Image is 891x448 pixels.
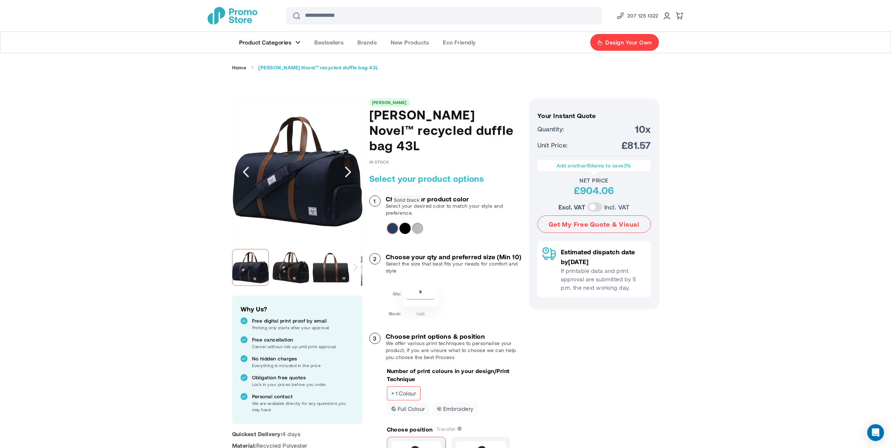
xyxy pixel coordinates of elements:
button: Get My Free Quote & Visual [537,215,651,233]
h2: Select your product options [369,173,522,184]
div: Navy [387,223,398,234]
div: Solid black [394,197,419,203]
p: If printable data and print approval are submitted by 5 p.m. the next working day. [561,267,646,292]
span: £81.57 [621,139,651,151]
strong: [PERSON_NAME] Novel™ recycled duffle bag 43L [258,64,378,71]
div: Herschel Novel™ recycled duffle bag 43L [313,246,353,289]
span: 10x [635,123,650,135]
div: Net Price [537,177,651,184]
span: Brands [357,39,377,46]
p: We offer various print techniques to personalise your product, if you are unsure what to choose w... [386,340,522,361]
h1: [PERSON_NAME] Novel™ recycled duffle bag 43L [369,107,522,153]
span: Product Categories [239,39,292,46]
p: No hidden charges [252,355,354,362]
span: New Products [391,39,429,46]
span: 207 125 1322 [627,12,659,20]
p: Select your desired color to match your style and preference. [386,202,522,216]
img: Herschel Novel™ recycled duffle bag 43L [232,249,269,286]
p: Number of print colours in your design/Print Technique [387,367,522,383]
td: 1145 [403,308,438,317]
span: In stock [369,159,389,164]
div: Open Intercom Messenger [867,424,884,441]
div: £904.06 [537,184,651,197]
img: Herschel Novel™ recycled duffle bag 43L [272,249,309,286]
div: Herschel Novel™ recycled duffle bag 43L [232,246,272,289]
h3: Your Instant Quote [537,112,651,119]
p: Select the size that best fits your needs for comfort and style [386,260,522,274]
img: Herschel Novel™ recycled duffle bag 43L [313,249,349,286]
span: Unit Price: [537,140,568,150]
a: [PERSON_NAME] [372,100,407,105]
span: Quantity: [537,124,564,134]
p: Printing only starts after your approval [252,324,354,331]
span: Eco Friendly [443,39,476,46]
a: Phone [616,12,659,20]
label: Excl. VAT [558,202,585,212]
p: Free digital print proof by email [252,317,354,324]
a: Home [232,64,246,71]
p: We are available directly for any questions you may have [252,400,354,413]
p: Choose position [387,426,433,433]
p: Estimated dispatch date by [561,247,646,267]
a: store logo [208,7,257,25]
div: Next [349,246,362,289]
img: Delivery [542,247,556,260]
div: Solid black [399,223,411,234]
h3: Choose your qty and preferred size (Min 10) [386,253,522,260]
p: Free cancellation [252,336,354,343]
h3: Choose your product color [386,195,522,202]
p: Add another items to save [541,162,647,169]
span: [DATE] [568,258,589,266]
img: Promotional Merchandise [208,7,257,25]
p: Cancel without risk up until print approval [252,343,354,350]
span: Design Your Own [605,39,652,46]
p: Everything is included in the price [252,362,354,368]
strong: Quickest Delivery: [232,430,283,437]
span: Transfer [436,426,462,432]
h2: Why Us? [241,304,354,314]
span: Embroidery [437,406,474,411]
p: Obligation free quotes [252,374,354,381]
div: Previous [232,98,260,246]
td: Qty: [389,282,402,306]
p: Personal contact [252,393,354,400]
h3: Choose print options & position [386,333,522,340]
div: Heather grey [412,223,423,234]
div: Next [334,98,362,246]
label: Incl. VAT [604,202,629,212]
span: 15 [586,163,591,168]
div: Herschel Novel™ recycled duffle bag 43L [272,246,313,289]
img: Herschel Novel™ recycled duffle bag 43L [232,106,363,237]
p: 4 days [232,430,362,438]
span: Bestsellers [314,39,343,46]
span: 3% [624,163,631,168]
span: full colour [391,406,425,411]
td: Stock: [389,308,402,317]
p: Lock in your prices before you order [252,381,354,387]
span: 1 colour [391,391,416,396]
div: Availability [369,159,389,164]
